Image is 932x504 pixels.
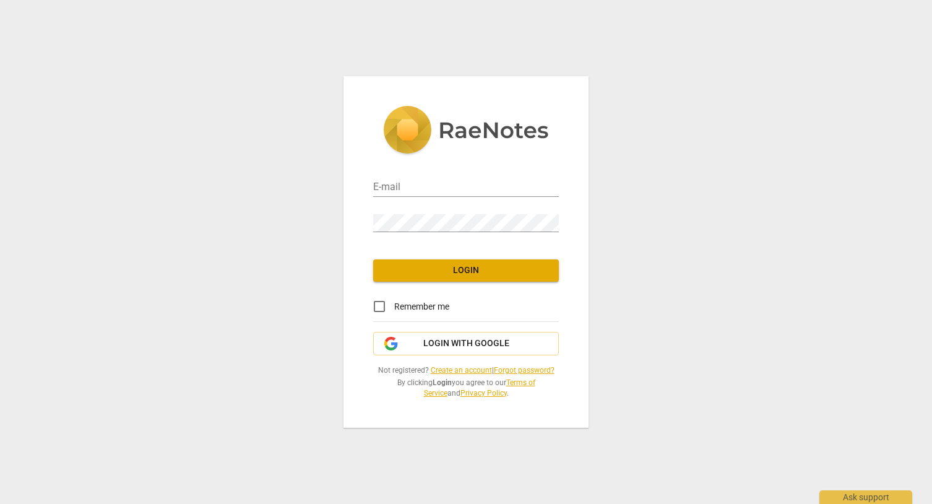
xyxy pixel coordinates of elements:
a: Create an account [431,366,492,375]
span: Login [383,264,549,277]
img: 5ac2273c67554f335776073100b6d88f.svg [383,106,549,157]
b: Login [433,378,452,387]
span: Not registered? | [373,365,559,376]
span: By clicking you agree to our and . [373,378,559,398]
a: Privacy Policy [460,389,507,398]
button: Login [373,259,559,282]
a: Terms of Service [424,378,535,398]
button: Login with Google [373,332,559,355]
span: Login with Google [423,337,509,350]
div: Ask support [819,490,912,504]
a: Forgot password? [494,366,554,375]
span: Remember me [394,300,449,313]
